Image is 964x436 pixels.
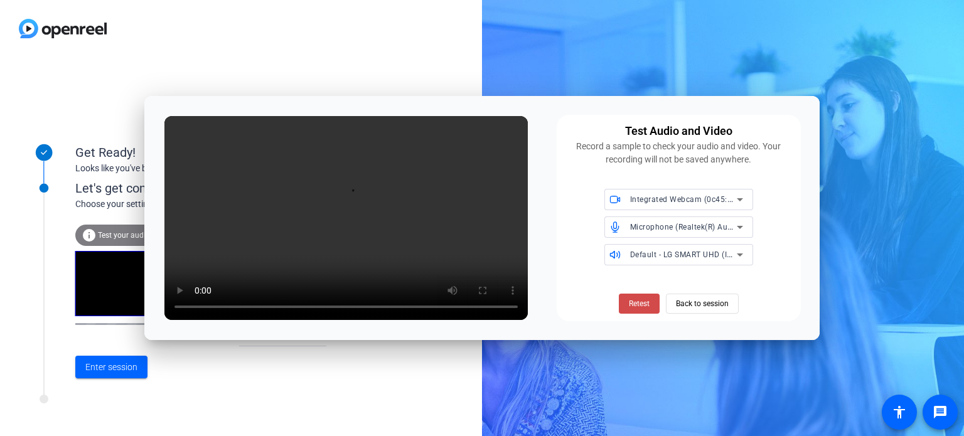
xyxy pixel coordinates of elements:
[82,228,97,243] mat-icon: info
[75,162,326,175] div: Looks like you've been invited to join
[98,231,185,240] span: Test your audio and video
[75,179,352,198] div: Let's get connected.
[933,405,948,420] mat-icon: message
[85,361,137,374] span: Enter session
[676,292,729,316] span: Back to session
[625,122,732,140] div: Test Audio and Video
[75,143,326,162] div: Get Ready!
[619,294,660,314] button: Retest
[666,294,739,314] button: Back to session
[630,194,749,204] span: Integrated Webcam (0c45:671e)
[892,405,907,420] mat-icon: accessibility
[630,221,742,231] span: Microphone (Realtek(R) Audio)
[75,198,352,211] div: Choose your settings
[629,298,650,309] span: Retest
[630,249,808,259] span: Default - LG SMART UHD (Intel(R) Display Audio)
[564,140,793,166] div: Record a sample to check your audio and video. Your recording will not be saved anywhere.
